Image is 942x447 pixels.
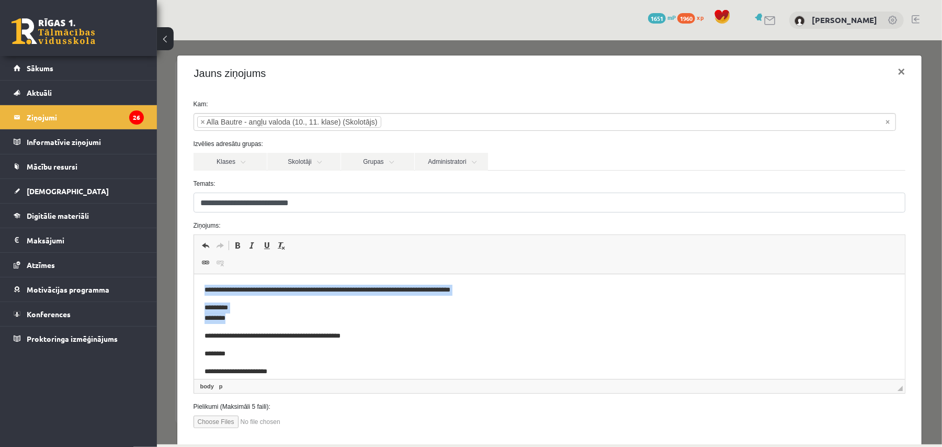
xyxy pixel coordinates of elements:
body: Визуальный текстовый редактор, wiswyg-editor-47433880961280-1760451415-635 [10,10,701,206]
legend: Informatīvie ziņojumi [27,130,144,154]
a: Digitālie materiāli [14,204,144,228]
h4: Jauns ziņojums [37,25,109,41]
label: Ziņojums: [29,181,757,190]
a: Вставить/Редактировать ссылку (Ctrl+K) [41,216,56,229]
button: × [732,17,756,46]
legend: Ziņojumi [27,105,144,129]
span: Konferences [27,309,71,319]
a: Rīgas 1. Tālmācības vidusskola [12,18,95,44]
a: Proktoringa izmēģinājums [14,327,144,351]
a: Aktuāli [14,81,144,105]
a: Элемент body [41,341,59,351]
span: Перетащите для изменения размера [741,345,746,351]
a: Отменить (Ctrl+Z) [41,198,56,212]
a: [PERSON_NAME] [812,15,877,25]
a: Informatīvie ziņojumi [14,130,144,154]
label: Kam: [29,59,757,69]
img: Kristina Ishchenko [795,16,805,26]
a: Курсив (Ctrl+I) [88,198,103,212]
a: Ziņojumi26 [14,105,144,129]
span: Noņemt visus vienumus [729,76,733,87]
a: Убрать ссылку [56,216,71,229]
span: mP [667,13,676,21]
a: Элемент p [60,341,68,351]
a: Klases [37,113,110,130]
legend: Maksājumi [27,228,144,252]
a: Skolotāji [110,113,184,130]
span: Atzīmes [27,260,55,270]
span: Aktuāli [27,88,52,97]
span: Digitālie materiāli [27,211,89,220]
a: 1960 xp [677,13,709,21]
span: Motivācijas programma [27,285,109,294]
a: Motivācijas programma [14,277,144,301]
a: Grupas [184,113,257,130]
iframe: Визуальный текстовый редактор, wiswyg-editor-47433880961280-1760451415-635 [37,234,748,339]
a: [DEMOGRAPHIC_DATA] [14,179,144,203]
a: Подчеркнутый (Ctrl+U) [103,198,117,212]
a: Mācību resursi [14,154,144,178]
a: Atzīmes [14,253,144,277]
span: [DEMOGRAPHIC_DATA] [27,186,109,196]
span: 1651 [648,13,666,24]
a: Убрать форматирование [117,198,132,212]
a: Konferences [14,302,144,326]
span: Sākums [27,63,53,73]
a: Sākums [14,56,144,80]
i: 26 [129,110,144,125]
label: Pielikumi (Maksimāli 5 faili): [29,362,757,371]
span: Proktoringa izmēģinājums [27,334,118,343]
li: Alla Bautre - angļu valoda (10., 11. klase) (Skolotājs) [40,76,224,87]
span: xp [697,13,703,21]
a: Maksājumi [14,228,144,252]
a: Повторить (Ctrl+Y) [56,198,71,212]
label: Izvēlies adresātu grupas: [29,99,757,108]
a: Administratori [258,113,331,130]
a: Полужирный (Ctrl+B) [73,198,88,212]
a: 1651 mP [648,13,676,21]
label: Temats: [29,139,757,148]
span: 1960 [677,13,695,24]
span: × [44,76,48,87]
span: Mācību resursi [27,162,77,171]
